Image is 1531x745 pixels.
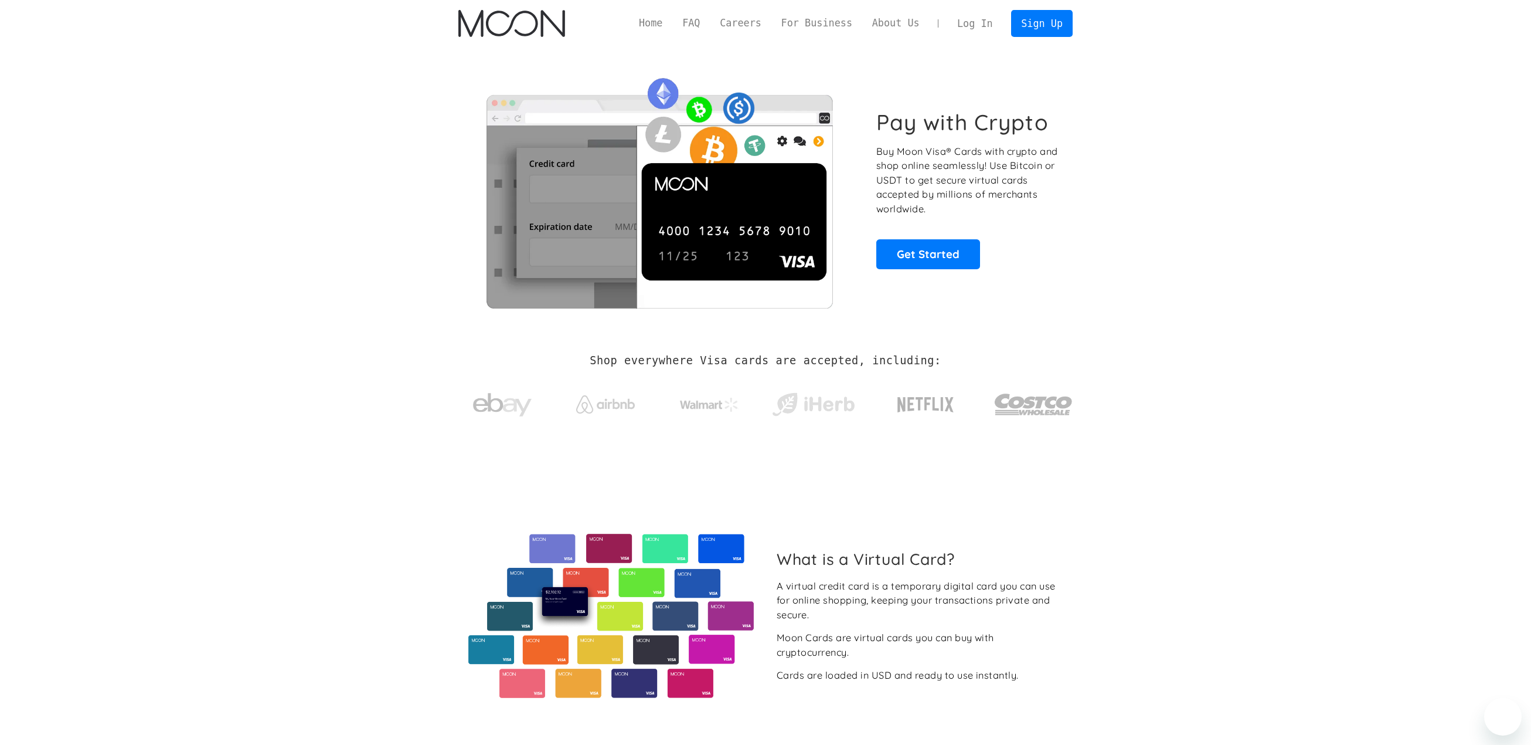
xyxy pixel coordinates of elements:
[873,378,978,425] a: Netflix
[777,631,1063,659] div: Moon Cards are virtual cards you can buy with cryptocurrency.
[666,386,753,418] a: Walmart
[777,668,1019,683] div: Cards are loaded in USD and ready to use instantly.
[473,387,532,424] img: ebay
[777,550,1063,568] h2: What is a Virtual Card?
[629,16,672,31] a: Home
[672,16,710,31] a: FAQ
[458,10,564,37] img: Moon Logo
[876,109,1049,136] h1: Pay with Crypto
[896,390,955,419] img: Netflix
[680,398,739,412] img: Walmart
[458,70,860,308] img: Moon Cards let you spend your crypto anywhere Visa is accepted.
[876,144,1060,216] p: Buy Moon Visa® Cards with crypto and shop online seamlessly! Use Bitcoin or USDT to get secure vi...
[770,390,857,420] img: iHerb
[777,579,1063,622] div: A virtual credit card is a temporary digital card you can use for online shopping, keeping your t...
[458,375,546,429] a: ebay
[1484,698,1522,736] iframe: Button to launch messaging window
[590,354,941,367] h2: Shop everywhere Visa cards are accepted, including:
[562,384,649,419] a: Airbnb
[876,239,980,269] a: Get Started
[1011,10,1072,36] a: Sign Up
[710,16,771,31] a: Careers
[994,382,1073,426] img: Costco
[458,10,564,37] a: home
[862,16,930,31] a: About Us
[576,395,635,414] img: Airbnb
[771,16,862,31] a: For Business
[994,371,1073,432] a: Costco
[947,11,1002,36] a: Log In
[467,534,756,698] img: Virtual cards from Moon
[770,378,857,426] a: iHerb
